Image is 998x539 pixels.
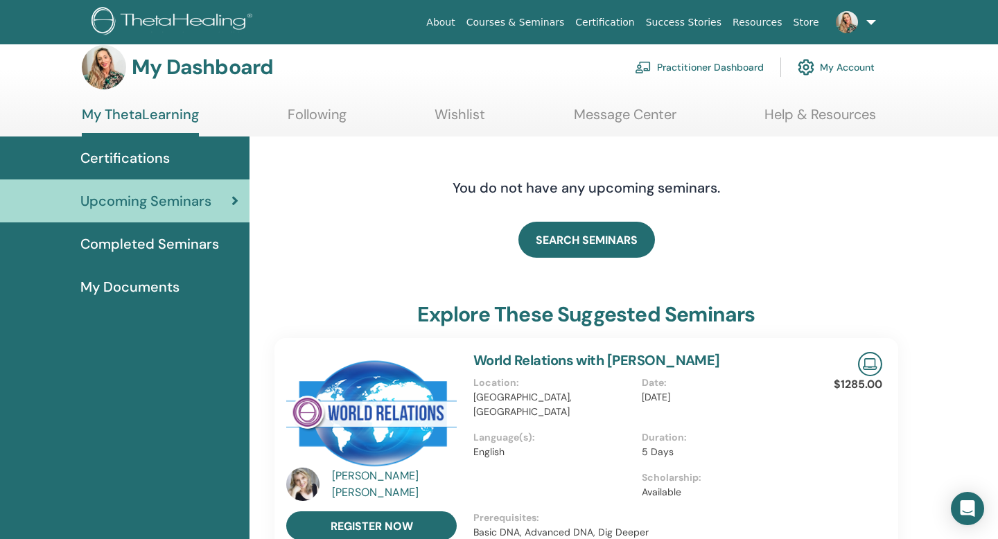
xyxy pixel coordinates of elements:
[332,468,460,501] a: [PERSON_NAME] [PERSON_NAME]
[642,430,802,445] p: Duration :
[834,376,882,393] p: $1285.00
[473,375,633,390] p: Location :
[635,52,764,82] a: Practitioner Dashboard
[798,55,814,79] img: cog.svg
[836,11,858,33] img: default.jpg
[727,10,788,35] a: Resources
[80,233,219,254] span: Completed Seminars
[635,61,651,73] img: chalkboard-teacher.svg
[473,430,633,445] p: Language(s) :
[80,191,211,211] span: Upcoming Seminars
[80,148,170,168] span: Certifications
[91,7,257,38] img: logo.png
[858,352,882,376] img: Live Online Seminar
[788,10,825,35] a: Store
[536,233,638,247] span: SEARCH SEMINARS
[473,445,633,459] p: English
[642,470,802,485] p: Scholarship :
[368,179,805,196] h4: You do not have any upcoming seminars.
[288,106,347,133] a: Following
[82,106,199,136] a: My ThetaLearning
[570,10,640,35] a: Certification
[80,276,180,297] span: My Documents
[473,511,810,525] p: Prerequisites :
[518,222,655,258] a: SEARCH SEMINARS
[642,375,802,390] p: Date :
[473,390,633,419] p: [GEOGRAPHIC_DATA], [GEOGRAPHIC_DATA]
[435,106,485,133] a: Wishlist
[331,519,413,533] span: register now
[461,10,570,35] a: Courses & Seminars
[574,106,676,133] a: Message Center
[642,390,802,405] p: [DATE]
[764,106,876,133] a: Help & Resources
[286,352,457,472] img: World Relations
[640,10,727,35] a: Success Stories
[642,485,802,500] p: Available
[473,351,720,369] a: World Relations with [PERSON_NAME]
[798,52,875,82] a: My Account
[132,55,273,80] h3: My Dashboard
[642,445,802,459] p: 5 Days
[82,45,126,89] img: default.jpg
[286,468,319,501] img: default.jpg
[421,10,460,35] a: About
[951,492,984,525] div: Open Intercom Messenger
[417,302,755,327] h3: explore these suggested seminars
